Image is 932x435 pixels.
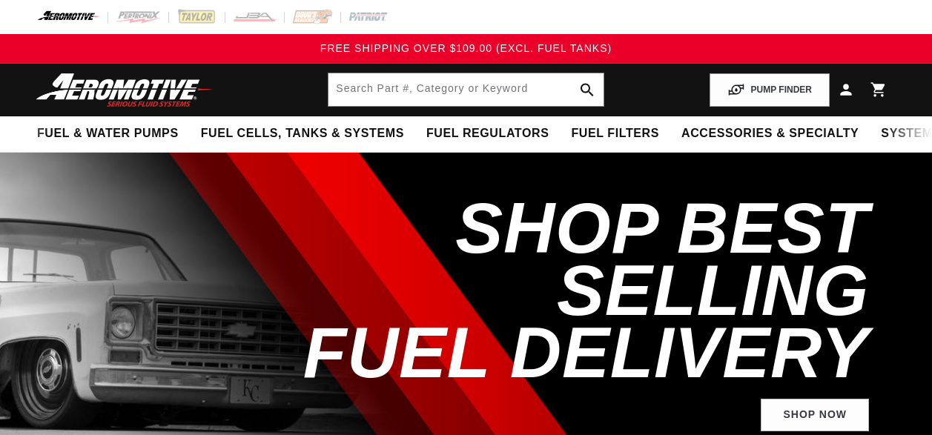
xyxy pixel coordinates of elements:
span: FREE SHIPPING OVER $109.00 (EXCL. FUEL TANKS) [320,42,612,54]
img: Aeromotive [32,73,217,107]
span: Fuel & Water Pumps [37,126,179,142]
summary: Fuel Cells, Tanks & Systems [190,116,415,151]
button: PUMP FINDER [710,73,830,107]
summary: Fuel Regulators [415,116,560,151]
button: search button [571,73,604,106]
span: Fuel Regulators [426,126,549,142]
h2: SHOP BEST SELLING FUEL DELIVERY [235,197,869,384]
span: Accessories & Specialty [681,126,859,142]
summary: Fuel Filters [560,116,670,151]
summary: Fuel & Water Pumps [26,116,190,151]
span: Fuel Cells, Tanks & Systems [201,126,404,142]
span: Fuel Filters [571,126,659,142]
a: Shop Now [761,399,869,432]
input: Search by Part Number, Category or Keyword [328,73,603,106]
summary: Accessories & Specialty [670,116,870,151]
